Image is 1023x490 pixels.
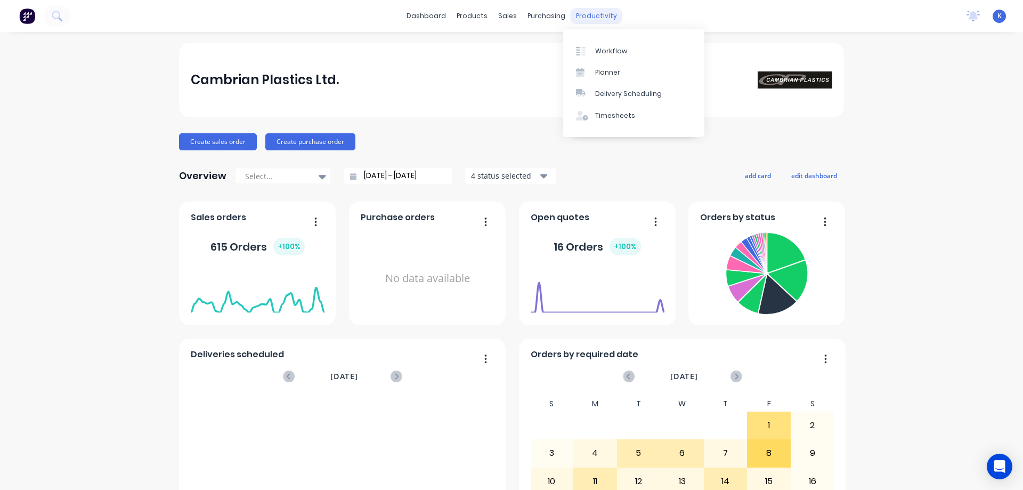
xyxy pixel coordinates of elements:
div: 16 Orders [554,238,641,255]
div: T [617,396,661,412]
button: edit dashboard [784,168,844,182]
span: Sales orders [191,211,246,224]
button: Create purchase order [265,133,355,150]
div: 2 [791,412,834,439]
div: 4 status selected [471,170,538,181]
div: 1 [748,412,790,439]
div: S [530,396,574,412]
button: Create sales order [179,133,257,150]
div: Cambrian Plastics Ltd. [191,69,339,91]
a: Timesheets [563,105,704,126]
span: Purchase orders [361,211,435,224]
span: Deliveries scheduled [191,348,284,361]
a: Delivery Scheduling [563,83,704,105]
div: No data available [361,228,494,329]
div: Timesheets [595,111,635,121]
div: Planner [595,68,620,77]
div: 8 [748,440,790,467]
span: Open quotes [531,211,589,224]
div: Workflow [595,46,627,56]
span: Orders by status [700,211,775,224]
div: products [451,8,493,24]
span: [DATE] [330,371,358,382]
div: 3 [531,440,573,467]
div: S [791,396,834,412]
div: Overview [179,165,226,187]
div: 4 [574,440,616,467]
div: + 100 % [610,238,641,255]
button: 4 status selected [465,168,556,184]
img: Factory [19,8,35,24]
div: Open Intercom Messenger [987,454,1012,479]
div: 6 [661,440,703,467]
img: Cambrian Plastics Ltd. [758,71,832,89]
span: [DATE] [670,371,698,382]
div: T [704,396,748,412]
span: Orders by required date [531,348,638,361]
div: M [573,396,617,412]
span: K [997,11,1002,21]
div: sales [493,8,522,24]
div: 615 Orders [210,238,305,255]
div: + 100 % [273,238,305,255]
div: W [660,396,704,412]
div: F [747,396,791,412]
div: 5 [618,440,660,467]
button: add card [738,168,778,182]
div: purchasing [522,8,571,24]
div: 9 [791,440,834,467]
a: dashboard [401,8,451,24]
a: Workflow [563,40,704,61]
div: Delivery Scheduling [595,89,662,99]
a: Planner [563,62,704,83]
div: productivity [571,8,622,24]
div: 7 [704,440,747,467]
